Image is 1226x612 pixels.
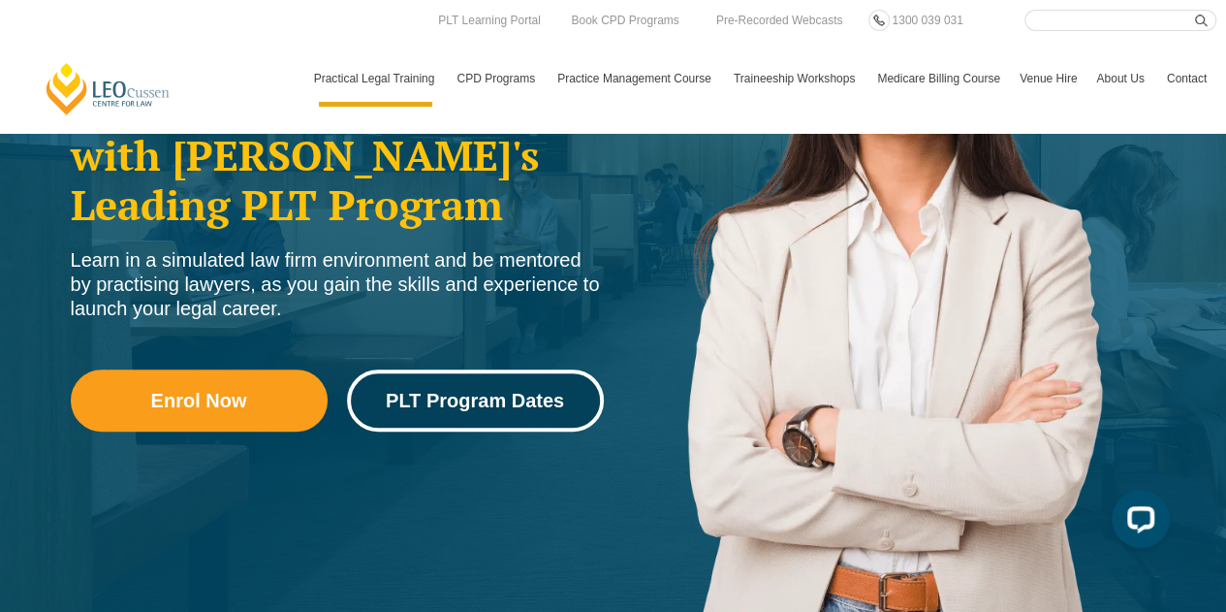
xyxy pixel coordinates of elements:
a: Venue Hire [1010,50,1086,107]
span: Enrol Now [151,391,247,410]
a: PLT Program Dates [347,370,604,432]
a: Practical Legal Training [304,50,448,107]
a: [PERSON_NAME] Centre for Law [44,61,173,116]
a: Contact [1157,50,1216,107]
a: Practice Management Course [548,50,724,107]
a: CPD Programs [447,50,548,107]
a: 1300 039 031 [887,10,967,31]
span: 1300 039 031 [892,14,962,27]
div: Learn in a simulated law firm environment and be mentored by practising lawyers, as you gain the ... [71,248,604,321]
a: About Us [1086,50,1156,107]
a: Pre-Recorded Webcasts [711,10,848,31]
a: Enrol Now [71,370,328,432]
iframe: LiveChat chat widget [1096,482,1178,564]
a: Medicare Billing Course [867,50,1010,107]
a: Traineeship Workshops [724,50,867,107]
a: Book CPD Programs [566,10,683,31]
span: PLT Program Dates [386,391,564,410]
h2: Qualify for Admission with [PERSON_NAME]'s Leading PLT Program [71,82,604,229]
a: PLT Learning Portal [433,10,546,31]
